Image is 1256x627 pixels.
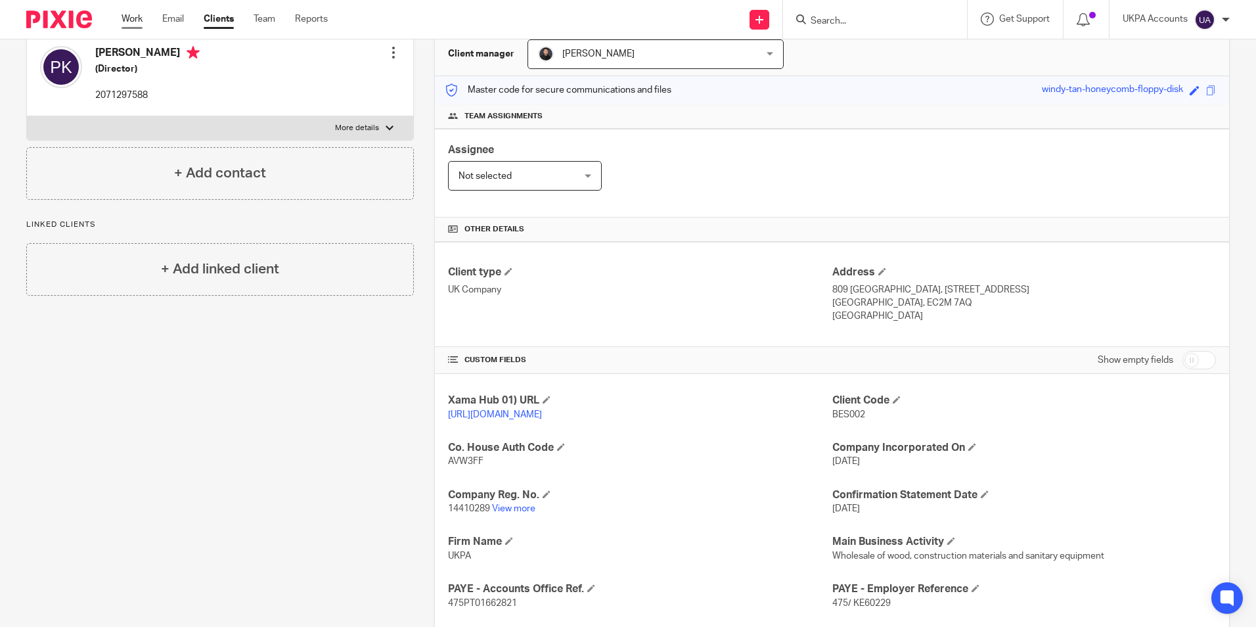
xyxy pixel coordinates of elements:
[161,259,279,279] h4: + Add linked client
[95,46,200,62] h4: [PERSON_NAME]
[26,220,414,230] p: Linked clients
[832,582,1216,596] h4: PAYE - Employer Reference
[1042,83,1183,98] div: windy-tan-honeycomb-floppy-disk
[448,394,832,407] h4: Xama Hub 01) URL
[95,62,200,76] h5: (Director)
[832,599,891,608] span: 475/ KE60229
[538,46,554,62] img: My%20Photo.jpg
[448,355,832,365] h4: CUSTOM FIELDS
[1098,354,1173,367] label: Show empty fields
[832,394,1216,407] h4: Client Code
[95,89,200,102] p: 2071297588
[448,504,490,513] span: 14410289
[832,504,860,513] span: [DATE]
[832,310,1216,323] p: [GEOGRAPHIC_DATA]
[448,145,494,155] span: Assignee
[204,12,234,26] a: Clients
[809,16,928,28] input: Search
[448,441,832,455] h4: Co. House Auth Code
[335,123,379,133] p: More details
[254,12,275,26] a: Team
[464,111,543,122] span: Team assignments
[448,488,832,502] h4: Company Reg. No.
[445,83,671,97] p: Master code for secure communications and files
[999,14,1050,24] span: Get Support
[832,457,860,466] span: [DATE]
[448,582,832,596] h4: PAYE - Accounts Office Ref.
[832,296,1216,310] p: [GEOGRAPHIC_DATA], EC2M 7AQ
[832,551,1104,561] span: Wholesale of wood, construction materials and sanitary equipment
[562,49,635,58] span: [PERSON_NAME]
[448,283,832,296] p: UK Company
[26,11,92,28] img: Pixie
[1123,12,1188,26] p: UKPA Accounts
[448,599,517,608] span: 475PT01662821
[448,551,471,561] span: UKPA
[832,283,1216,296] p: 809 [GEOGRAPHIC_DATA], [STREET_ADDRESS]
[832,535,1216,549] h4: Main Business Activity
[492,504,535,513] a: View more
[174,163,266,183] h4: + Add contact
[832,441,1216,455] h4: Company Incorporated On
[459,172,512,181] span: Not selected
[1194,9,1215,30] img: svg%3E
[187,46,200,59] i: Primary
[40,46,82,88] img: svg%3E
[832,266,1216,279] h4: Address
[832,488,1216,502] h4: Confirmation Statement Date
[448,266,832,279] h4: Client type
[448,535,832,549] h4: Firm Name
[448,410,542,419] a: [URL][DOMAIN_NAME]
[448,47,514,60] h3: Client manager
[464,224,524,235] span: Other details
[832,410,865,419] span: BES002
[122,12,143,26] a: Work
[448,457,483,466] span: AVW3FF
[295,12,328,26] a: Reports
[162,12,184,26] a: Email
